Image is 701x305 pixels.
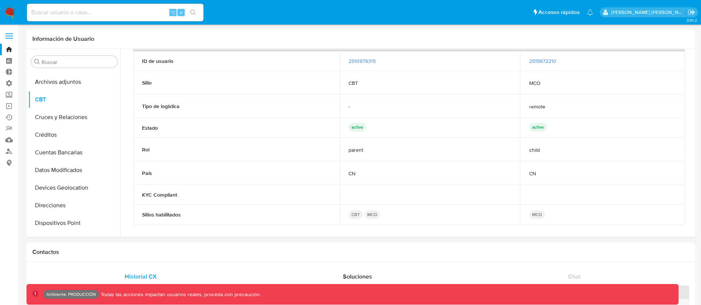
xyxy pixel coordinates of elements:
a: Salir [688,8,695,16]
a: Notificaciones [587,9,593,15]
button: Documentación [28,232,120,250]
button: Archivos adjuntos [28,73,120,91]
input: Buscar [42,59,114,65]
span: Historial CX [125,272,157,281]
p: victor.david@mercadolibre.com.co [611,9,686,16]
button: Direcciones [28,197,120,214]
button: search-icon [185,7,201,18]
span: Accesos rápidos [538,8,580,16]
h1: Información de Usuario [32,35,94,43]
button: CBT [28,91,120,108]
button: Cruces y Relaciones [28,108,120,126]
button: Datos Modificados [28,161,120,179]
span: ⌥ [170,9,176,16]
input: Buscar usuario o caso... [27,8,203,17]
p: Todas las acciones impactan usuarios reales, proceda con precaución. [99,291,261,298]
button: Devices Geolocation [28,179,120,197]
span: Chat [568,272,581,281]
button: Buscar [34,59,40,65]
span: Soluciones [343,272,372,281]
button: Créditos [28,126,120,144]
h1: Contactos [32,248,689,256]
button: Dispositivos Point [28,214,120,232]
span: s [180,9,182,16]
button: Cuentas Bancarias [28,144,120,161]
p: Ambiente: PRODUCCIÓN [46,293,96,296]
